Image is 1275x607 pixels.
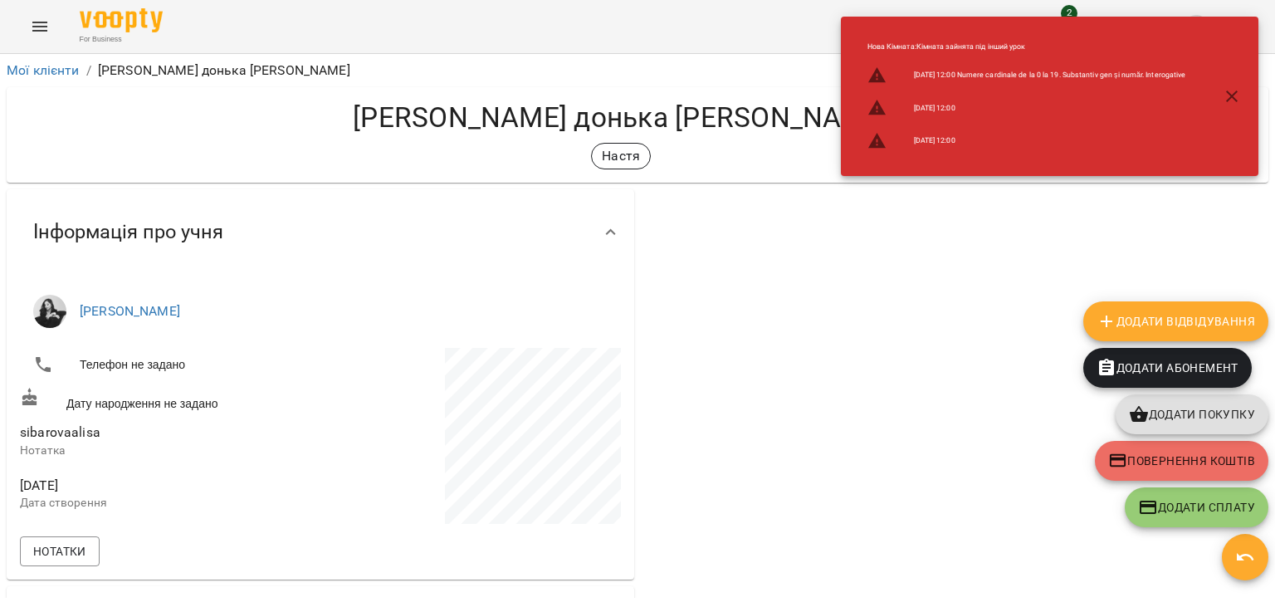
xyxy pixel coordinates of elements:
[1116,394,1268,434] button: Додати покупку
[1061,5,1077,22] span: 2
[80,303,180,319] a: [PERSON_NAME]
[20,424,100,440] span: sibarovaalisa
[1083,348,1252,388] button: Додати Абонемент
[20,476,317,496] span: [DATE]
[33,541,86,561] span: Нотатки
[98,61,350,81] p: [PERSON_NAME] донька [PERSON_NAME]
[17,384,320,415] div: Дату народження не задано
[80,8,163,32] img: Voopty Logo
[20,495,317,512] p: Дата створення
[854,35,1199,59] li: Нова Кімната : Кімната зайнята під інший урок
[1125,487,1268,527] button: Додати Сплату
[7,61,1268,81] nav: breadcrumb
[20,443,317,459] p: Нотатка
[7,189,634,275] div: Інформація про учня
[854,125,1199,158] li: [DATE] 12:00
[591,143,651,169] div: Настя
[20,536,100,566] button: Нотатки
[80,34,163,45] span: For Business
[854,59,1199,92] li: [DATE] 12:00 Numere cardinale de la 0 la 19. Substantiv gen și număr. Interogative
[1108,451,1255,471] span: Повернення коштів
[602,146,640,166] p: Настя
[1097,358,1238,378] span: Додати Абонемент
[33,295,66,328] img: Anastasia
[854,91,1199,125] li: [DATE] 12:00
[86,61,91,81] li: /
[1095,441,1268,481] button: Повернення коштів
[1129,404,1255,424] span: Додати покупку
[33,219,223,245] span: Інформація про учня
[20,100,1222,135] h4: [PERSON_NAME] донька [PERSON_NAME]
[1083,301,1268,341] button: Додати Відвідування
[20,7,60,47] button: Menu
[1138,497,1255,517] span: Додати Сплату
[7,62,80,78] a: Мої клієнти
[1097,311,1255,331] span: Додати Відвідування
[20,348,317,381] li: Телефон не задано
